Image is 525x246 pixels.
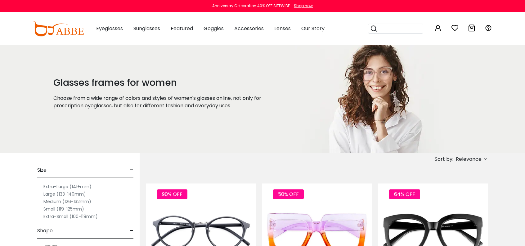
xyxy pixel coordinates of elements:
img: abbeglasses.com [33,21,84,36]
span: Sort by: [435,155,453,163]
span: Featured [171,25,193,32]
span: 64% OFF [389,189,420,199]
span: 90% OFF [157,189,187,199]
span: Eyeglasses [96,25,123,32]
span: Relevance [456,154,482,165]
div: Shop now [294,3,313,9]
img: glasses frames for women [295,44,452,153]
span: Goggles [204,25,224,32]
span: Shape [37,223,53,238]
a: Shop now [291,3,313,8]
label: Small (119-125mm) [43,205,84,213]
label: Large (133-140mm) [43,190,86,198]
label: Extra-Small (100-118mm) [43,213,98,220]
h1: Glasses frames for women [53,77,279,88]
label: Extra-Large (141+mm) [43,183,92,190]
span: - [129,223,133,238]
span: Our Story [301,25,325,32]
span: Accessories [234,25,264,32]
span: 50% OFF [273,189,304,199]
span: Lenses [274,25,291,32]
div: Anniversay Celebration 40% OFF SITEWIDE [212,3,290,9]
span: Sunglasses [133,25,160,32]
span: Size [37,163,47,178]
span: - [129,163,133,178]
label: Medium (126-132mm) [43,198,91,205]
p: Choose from a wide range of colors and styles of women's glasses online, not only for prescriptio... [53,95,279,109]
